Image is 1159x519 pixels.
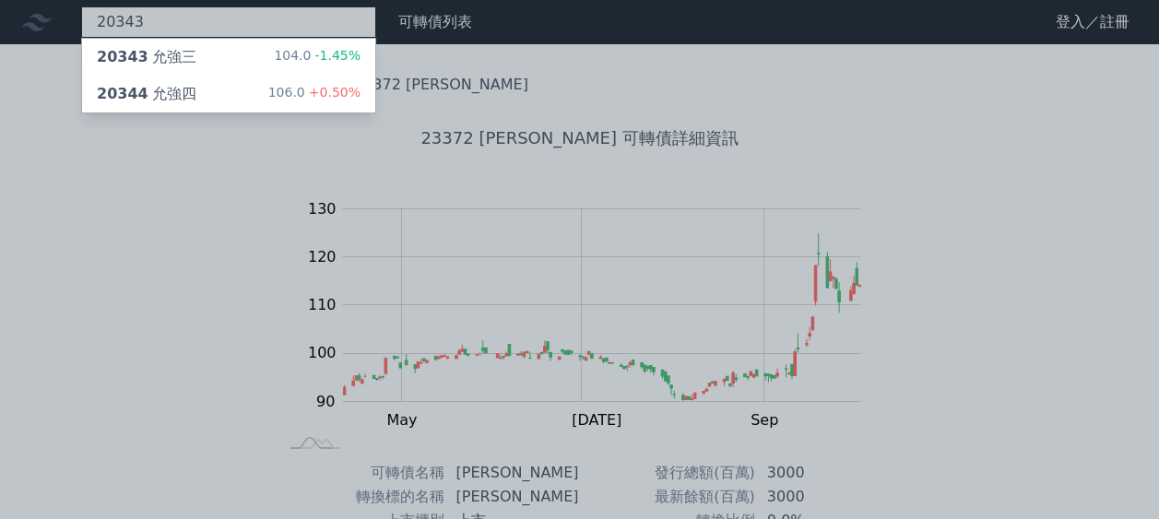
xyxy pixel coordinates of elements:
div: 允強三 [97,46,196,68]
span: -1.45% [311,48,361,63]
span: +0.50% [305,85,361,100]
div: 允強四 [97,83,196,105]
a: 20343允強三 104.0-1.45% [82,39,375,76]
div: 106.0 [268,83,361,105]
span: 20343 [97,48,148,65]
span: 20344 [97,85,148,102]
a: 20344允強四 106.0+0.50% [82,76,375,112]
div: 104.0 [274,46,361,68]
